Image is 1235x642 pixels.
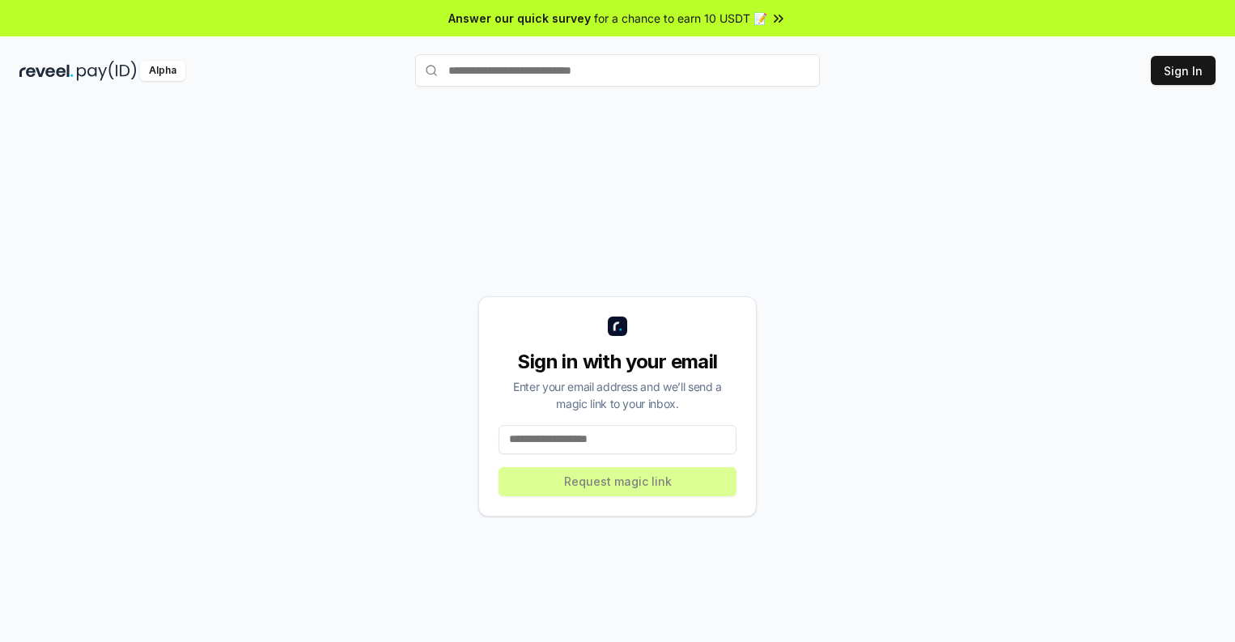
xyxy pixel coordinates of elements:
[77,61,137,81] img: pay_id
[448,10,591,27] span: Answer our quick survey
[499,349,736,375] div: Sign in with your email
[594,10,767,27] span: for a chance to earn 10 USDT 📝
[1151,56,1216,85] button: Sign In
[140,61,185,81] div: Alpha
[608,317,627,336] img: logo_small
[499,378,736,412] div: Enter your email address and we’ll send a magic link to your inbox.
[19,61,74,81] img: reveel_dark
